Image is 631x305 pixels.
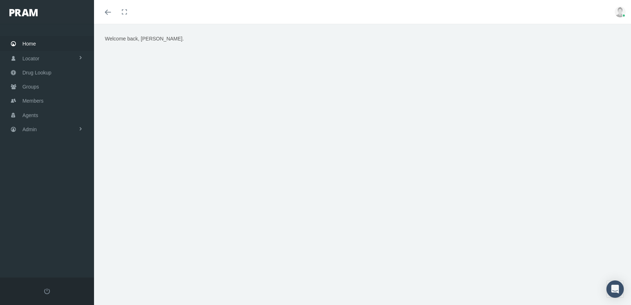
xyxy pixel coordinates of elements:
[22,123,37,136] span: Admin
[22,52,39,65] span: Locator
[22,37,36,51] span: Home
[22,94,43,108] span: Members
[22,66,51,80] span: Drug Lookup
[9,9,38,16] img: PRAM_20_x_78.png
[606,280,624,298] div: Open Intercom Messenger
[615,7,626,17] img: user-placeholder.jpg
[105,36,184,42] span: Welcome back, [PERSON_NAME].
[22,108,38,122] span: Agents
[22,80,39,94] span: Groups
